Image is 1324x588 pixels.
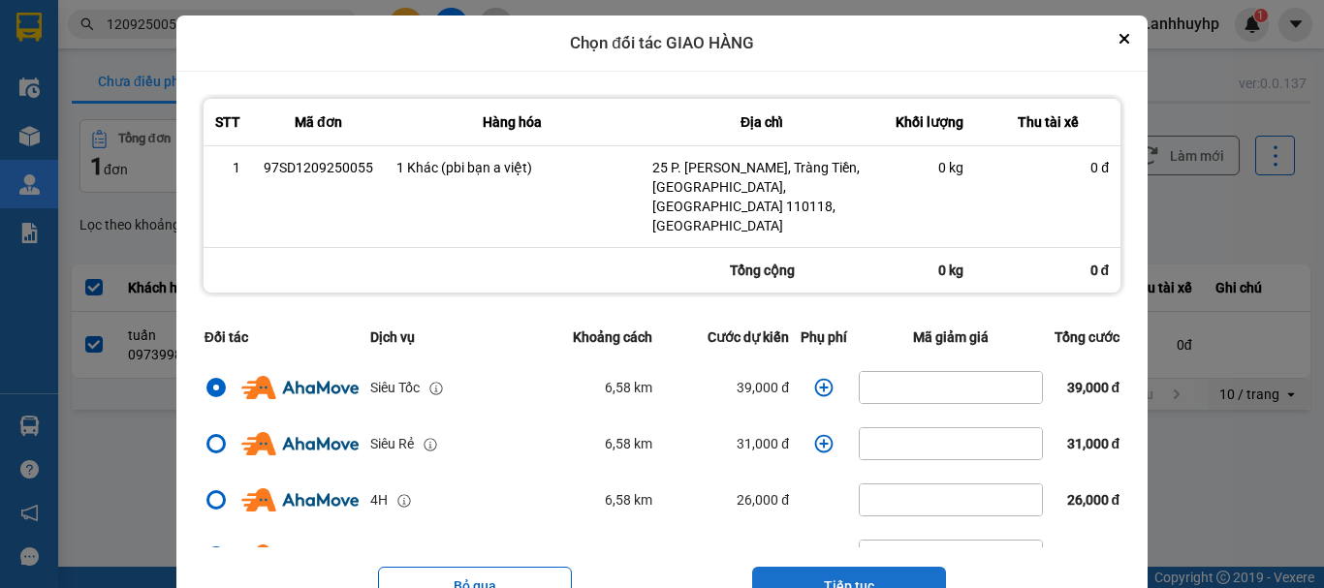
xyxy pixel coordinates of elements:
[987,158,1109,177] div: 0 đ
[215,110,240,134] div: STT
[241,432,359,455] img: Ahamove
[883,248,975,293] div: 0 kg
[853,315,1049,359] th: Mã giảm giá
[523,416,658,472] td: 6,58 km
[215,158,240,177] div: 1
[241,376,359,399] img: Ahamove
[987,110,1109,134] div: Thu tài xế
[370,545,388,567] div: 2H
[370,433,414,454] div: Siêu Rẻ
[523,359,658,416] td: 6,58 km
[1067,380,1120,395] span: 39,000 đ
[1067,436,1120,451] span: 31,000 đ
[264,158,373,177] div: 97SD1209250055
[523,528,658,584] td: 6,58 km
[370,489,388,511] div: 4H
[523,315,658,359] th: Khoảng cách
[658,315,795,359] th: Cước dự kiến
[396,158,629,177] div: 1 Khác (pbi bạn a việt)
[658,416,795,472] td: 31,000 đ
[795,315,853,359] th: Phụ phí
[1113,27,1136,50] button: Close
[895,110,963,134] div: Khối lượng
[1067,492,1120,508] span: 26,000 đ
[370,377,420,398] div: Siêu Tốc
[176,15,1148,72] div: Chọn đối tác GIAO HÀNG
[652,110,871,134] div: Địa chỉ
[241,488,359,511] img: Ahamove
[895,158,963,177] div: 0 kg
[264,110,373,134] div: Mã đơn
[396,110,629,134] div: Hàng hóa
[199,315,364,359] th: Đối tác
[523,472,658,528] td: 6,58 km
[652,158,871,235] div: 25 P. [PERSON_NAME], Tràng Tiền, [GEOGRAPHIC_DATA], [GEOGRAPHIC_DATA] 110118, [GEOGRAPHIC_DATA]
[658,359,795,416] td: 39,000 đ
[658,472,795,528] td: 26,000 đ
[658,528,795,584] td: 31,000 đ
[641,248,883,293] div: Tổng cộng
[1049,315,1125,359] th: Tổng cước
[241,544,359,568] img: Ahamove
[364,315,523,359] th: Dịch vụ
[975,248,1120,293] div: 0 đ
